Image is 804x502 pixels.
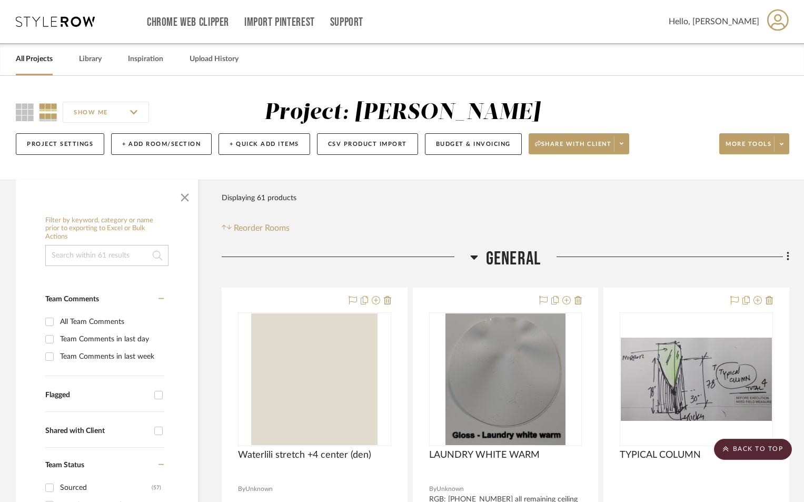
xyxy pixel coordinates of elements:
a: Upload History [190,52,239,66]
a: All Projects [16,52,53,66]
a: Support [330,18,363,27]
div: Team Comments in last day [60,331,161,348]
span: Unknown [436,484,464,494]
div: All Team Comments [60,313,161,330]
button: + Add Room/Section [111,133,212,155]
span: LAUNDRY WHITE WARM [429,449,540,461]
span: Team Comments [45,296,99,303]
span: Team Status [45,461,84,469]
span: GENERAL [486,248,541,270]
span: By [429,484,436,494]
button: Project Settings [16,133,104,155]
a: Inspiration [128,52,163,66]
div: Displaying 61 products [222,188,296,209]
button: Close [174,185,195,206]
button: More tools [719,133,789,154]
span: More tools [726,140,771,156]
button: + Quick Add Items [219,133,310,155]
div: Team Comments in last week [60,348,161,365]
span: Share with client [535,140,612,156]
span: Reorder Rooms [234,222,290,234]
span: Waterlili stretch +4 center (den) [238,449,371,461]
h6: Filter by keyword, category or name prior to exporting to Excel or Bulk Actions [45,216,168,241]
img: Waterlili stretch +4 center (den) [251,313,378,445]
button: Reorder Rooms [222,222,290,234]
button: Share with client [529,133,630,154]
span: Unknown [245,484,273,494]
div: Shared with Client [45,427,149,436]
div: Sourced [60,479,152,496]
button: CSV Product Import [317,133,418,155]
img: LAUNDRY WHITE WARM [445,313,565,445]
span: Hello, [PERSON_NAME] [669,15,759,28]
input: Search within 61 results [45,245,168,266]
button: Budget & Invoicing [425,133,522,155]
img: TYPICAL COLUMN [621,338,772,421]
div: (57) [152,479,161,496]
div: Flagged [45,391,149,400]
div: Project: [PERSON_NAME] [264,102,540,124]
span: By [238,484,245,494]
scroll-to-top-button: BACK TO TOP [714,439,792,460]
span: TYPICAL COLUMN [620,449,701,461]
div: 0 [430,313,582,446]
a: Library [79,52,102,66]
a: Import Pinterest [244,18,315,27]
a: Chrome Web Clipper [147,18,229,27]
